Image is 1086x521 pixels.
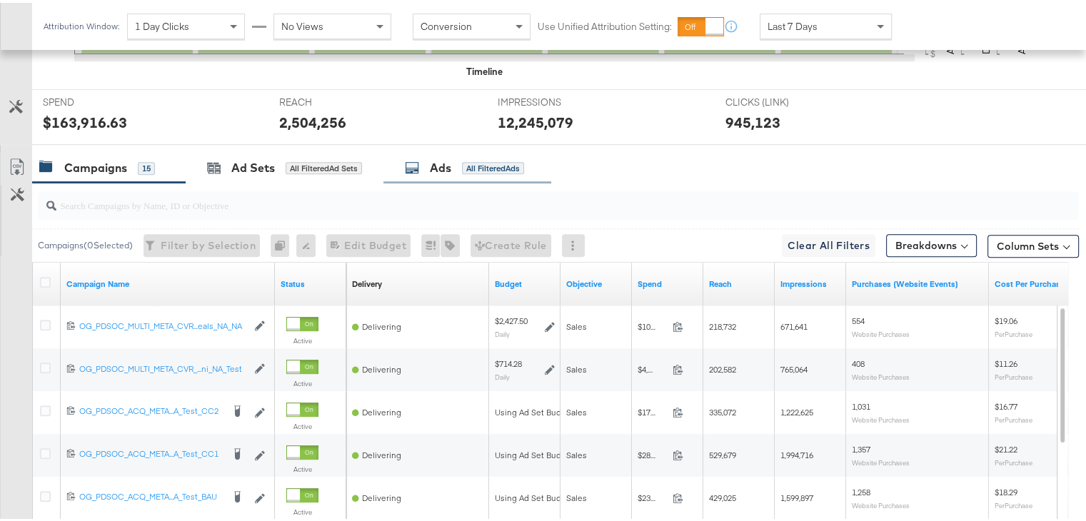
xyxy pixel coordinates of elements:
div: 945,123 [725,109,780,130]
span: 1,222,625 [780,404,813,415]
div: Using Ad Set Budget [495,404,574,415]
div: All Filtered Ad Sets [286,159,362,172]
span: Delivering [362,318,401,329]
span: $11.26 [995,355,1017,366]
a: OG_PDSOC_MULTI_META_CVR_...ni_NA_Test [79,360,247,373]
sub: Per Purchase [995,498,1032,507]
span: 218,732 [709,318,736,329]
sub: Per Purchase [995,413,1032,421]
div: Campaigns [64,157,127,173]
span: $28,799.68 [638,447,667,457]
label: Active [286,419,318,428]
div: Delivery [352,275,382,287]
div: OG_PDSOC_ACQ_META...A_Test_BAU [79,488,222,500]
a: The number of times your ad was served. On mobile apps an ad is counted as served the first time ... [780,275,840,287]
span: $19.06 [995,313,1017,323]
sub: Daily [495,370,510,378]
span: 202,582 [709,361,736,372]
div: OG_PDSOC_ACQ_META...A_Test_CC2 [79,403,222,414]
span: 671,641 [780,318,808,329]
span: 408 [852,355,865,366]
sub: Website Purchases [852,498,910,507]
a: Your campaign's objective. [566,275,626,287]
span: Delivering [362,404,401,415]
div: Using Ad Set Budget [495,490,574,501]
span: 1,031 [852,398,870,409]
span: Last 7 Days [768,17,818,30]
sub: Website Purchases [852,327,910,335]
sub: Per Purchase [995,370,1032,378]
span: IMPRESSIONS [498,93,605,106]
div: OG_PDSOC_ACQ_META...A_Test_CC1 [79,445,222,457]
div: $2,427.50 [495,313,528,324]
span: Sales [566,404,587,415]
div: OG_PDSOC_MULTI_META_CVR...eals_NA_NA [79,318,247,329]
span: REACH [279,93,386,106]
span: Delivering [362,490,401,500]
div: All Filtered Ads [462,159,524,172]
label: Active [286,462,318,471]
span: 529,679 [709,447,736,457]
span: $10,557.55 [638,318,667,329]
a: OG_PDSOC_ACQ_META...A_Test_BAU [79,488,222,502]
span: Clear All Filters [788,234,870,252]
a: OG_PDSOC_ACQ_META...A_Test_CC2 [79,403,222,417]
button: Clear All Filters [782,231,875,254]
span: 335,072 [709,404,736,415]
span: $18.29 [995,484,1017,495]
sub: Per Purchase [995,455,1032,464]
span: $21.22 [995,441,1017,452]
span: 554 [852,313,865,323]
sub: Website Purchases [852,413,910,421]
a: The total amount spent to date. [638,275,698,287]
span: 1,357 [852,441,870,452]
span: 1 Day Clicks [135,17,189,30]
label: Active [286,333,318,343]
div: OG_PDSOC_MULTI_META_CVR_...ni_NA_Test [79,360,247,372]
a: Reflects the ability of your Ad Campaign to achieve delivery based on ad states, schedule and bud... [352,275,382,287]
span: No Views [281,17,323,30]
a: Shows the current state of your Ad Campaign. [281,275,341,287]
span: 1,994,716 [780,447,813,457]
span: $16.77 [995,398,1017,409]
span: SPEND [43,93,150,106]
a: The number of people your ad was served to. [709,275,769,287]
span: Delivering [362,447,401,457]
span: Delivering [362,361,401,372]
div: Using Ad Set Budget [495,447,574,458]
sub: Website Purchases [852,370,910,378]
sub: Website Purchases [852,455,910,464]
div: Timeline [466,62,503,76]
button: Breakdowns [886,231,977,254]
span: 1,258 [852,484,870,495]
a: OG_PDSOC_ACQ_META...A_Test_CC1 [79,445,222,460]
div: Campaigns ( 0 Selected) [38,236,133,249]
span: Sales [566,490,587,500]
div: 15 [138,159,155,172]
label: Active [286,505,318,514]
span: Conversion [421,17,472,30]
span: Sales [566,318,587,329]
label: Use Unified Attribution Setting: [538,17,672,31]
div: Ad Sets [231,157,275,173]
input: Search Campaigns by Name, ID or Objective [56,183,985,211]
span: CLICKS (LINK) [725,93,833,106]
span: 765,064 [780,361,808,372]
div: 2,504,256 [279,109,346,130]
a: Your campaign name. [66,275,269,287]
div: Ads [430,157,451,173]
span: 429,025 [709,490,736,500]
span: $4,593.20 [638,361,667,372]
text: Delivery [980,15,992,51]
div: $163,916.63 [43,109,127,130]
a: OG_PDSOC_MULTI_META_CVR...eals_NA_NA [79,318,247,330]
span: Sales [566,361,587,372]
label: Active [286,376,318,385]
div: 0 [271,231,296,254]
span: $23,004.36 [638,490,667,500]
span: $17,285.68 [638,404,667,415]
sub: Per Purchase [995,327,1032,335]
span: Sales [566,447,587,457]
a: The number of times a purchase was made tracked by your Custom Audience pixel on your website aft... [852,275,983,287]
div: $714.28 [495,355,522,367]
